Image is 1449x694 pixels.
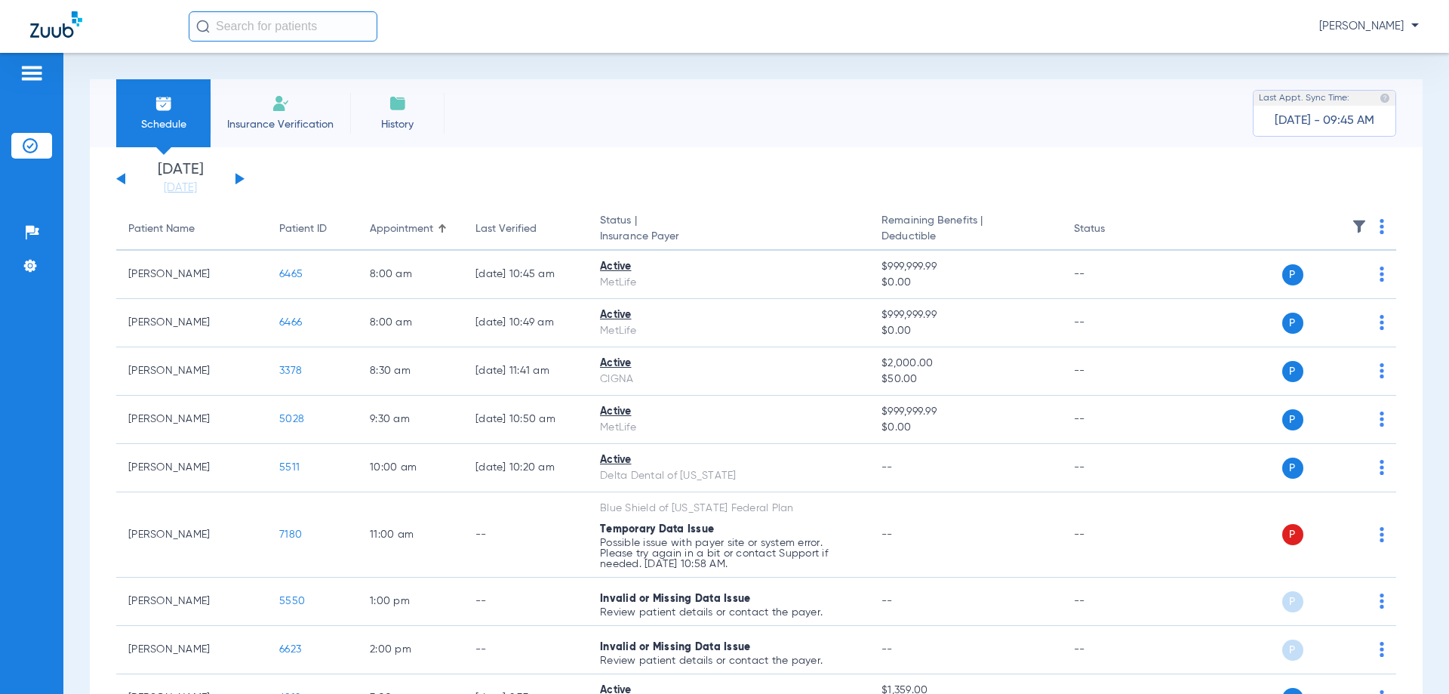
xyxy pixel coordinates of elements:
td: 2:00 PM [358,626,463,674]
td: -- [1062,299,1164,347]
td: [DATE] 11:41 AM [463,347,588,396]
span: $999,999.99 [881,404,1049,420]
span: [PERSON_NAME] [1319,19,1419,34]
td: [PERSON_NAME] [116,251,267,299]
td: 9:30 AM [358,396,463,444]
p: Possible issue with payer site or system error. Please try again in a bit or contact Support if n... [600,538,857,569]
img: Search Icon [196,20,210,33]
img: Manual Insurance Verification [272,94,290,113]
td: -- [463,626,588,674]
td: 8:30 AM [358,347,463,396]
span: [DATE] - 09:45 AM [1275,113,1374,128]
td: [DATE] 10:49 AM [463,299,588,347]
span: 6623 [279,644,301,655]
p: Review patient details or contact the payer. [600,655,857,666]
span: P [1282,313,1303,334]
img: group-dot-blue.svg [1380,460,1384,475]
td: -- [463,492,588,578]
td: 8:00 AM [358,299,463,347]
span: P [1282,361,1303,382]
td: [DATE] 10:20 AM [463,444,588,492]
div: Active [600,404,857,420]
td: -- [1062,396,1164,444]
div: Appointment [370,221,451,237]
span: -- [881,644,893,655]
span: $50.00 [881,372,1049,387]
span: -- [881,596,893,606]
span: Invalid or Missing Data Issue [600,594,750,604]
div: Blue Shield of [US_STATE] Federal Plan [600,501,857,517]
a: [DATE] [135,180,226,196]
div: Patient ID [279,221,346,237]
span: Temporary Data Issue [600,524,714,535]
span: 5550 [279,596,305,606]
div: Patient Name [128,221,255,237]
div: MetLife [600,323,857,339]
td: [DATE] 10:45 AM [463,251,588,299]
span: $0.00 [881,275,1049,291]
span: Invalid or Missing Data Issue [600,642,750,652]
img: group-dot-blue.svg [1380,315,1384,330]
span: -- [881,462,893,473]
span: Insurance Verification [222,117,339,132]
div: CIGNA [600,372,857,387]
th: Status | [588,208,869,251]
span: 5028 [279,414,304,424]
span: $0.00 [881,420,1049,436]
td: [PERSON_NAME] [116,578,267,626]
div: Active [600,356,857,372]
div: Appointment [370,221,433,237]
td: [PERSON_NAME] [116,396,267,444]
span: $999,999.99 [881,307,1049,323]
span: 6465 [279,269,303,279]
div: Last Verified [475,221,537,237]
input: Search for patients [189,11,377,42]
td: [DATE] 10:50 AM [463,396,588,444]
img: Zuub Logo [30,11,82,38]
span: Last Appt. Sync Time: [1259,91,1349,106]
span: P [1282,524,1303,545]
span: P [1282,458,1303,479]
span: P [1282,640,1303,661]
span: Deductible [881,229,1049,245]
div: Patient Name [128,221,195,237]
span: $2,000.00 [881,356,1049,372]
th: Remaining Benefits | [869,208,1061,251]
td: 10:00 AM [358,444,463,492]
div: MetLife [600,420,857,436]
img: Schedule [155,94,173,113]
td: -- [1062,492,1164,578]
td: [PERSON_NAME] [116,299,267,347]
img: group-dot-blue.svg [1380,412,1384,427]
td: -- [1062,347,1164,396]
img: group-dot-blue.svg [1380,527,1384,542]
div: Delta Dental of [US_STATE] [600,468,857,484]
span: $999,999.99 [881,259,1049,275]
img: group-dot-blue.svg [1380,219,1384,234]
div: MetLife [600,275,857,291]
img: filter.svg [1352,219,1367,234]
span: Insurance Payer [600,229,857,245]
td: [PERSON_NAME] [116,492,267,578]
span: P [1282,591,1303,612]
iframe: Chat Widget [1374,622,1449,694]
td: -- [1062,444,1164,492]
span: $0.00 [881,323,1049,339]
img: hamburger-icon [20,64,44,82]
div: Patient ID [279,221,327,237]
td: 1:00 PM [358,578,463,626]
img: group-dot-blue.svg [1380,363,1384,378]
span: 6466 [279,317,302,328]
img: History [389,94,407,113]
td: -- [1062,626,1164,674]
img: last sync help info [1380,93,1390,103]
img: group-dot-blue.svg [1380,594,1384,609]
div: Active [600,452,857,468]
td: 11:00 AM [358,492,463,578]
span: 3378 [279,366,302,376]
span: P [1282,409,1303,430]
td: [PERSON_NAME] [116,347,267,396]
div: Active [600,259,857,275]
div: Active [600,307,857,323]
